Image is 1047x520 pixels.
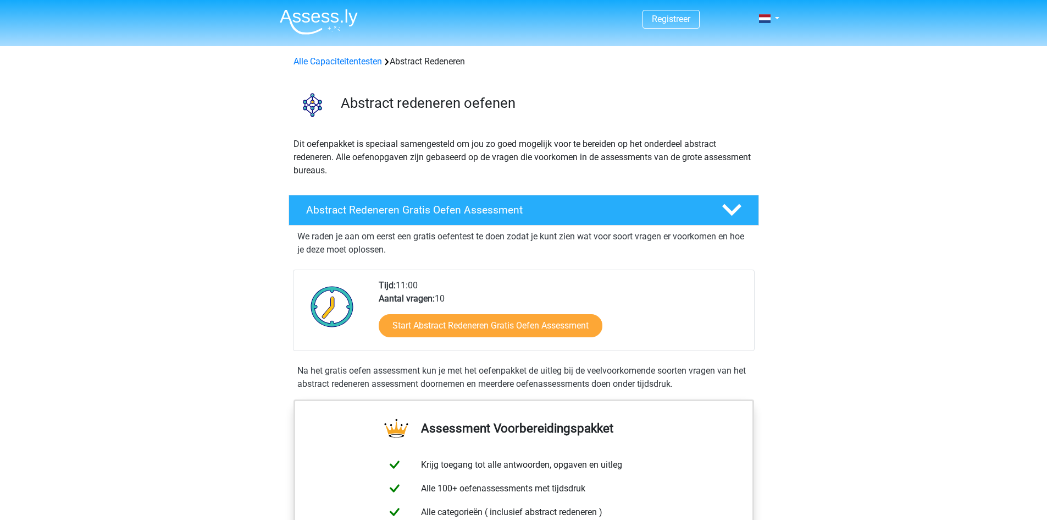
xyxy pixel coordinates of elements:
[379,293,435,304] b: Aantal vragen:
[289,55,758,68] div: Abstract Redeneren
[306,204,704,216] h4: Abstract Redeneren Gratis Oefen Assessment
[293,138,754,177] p: Dit oefenpakket is speciaal samengesteld om jou zo goed mogelijk voor te bereiden op het onderdee...
[370,279,754,351] div: 11:00 10
[293,364,755,391] div: Na het gratis oefen assessment kun je met het oefenpakket de uitleg bij de veelvoorkomende soorte...
[304,279,360,334] img: Klok
[341,95,750,112] h3: Abstract redeneren oefenen
[289,81,336,128] img: abstract redeneren
[284,195,763,226] a: Abstract Redeneren Gratis Oefen Assessment
[297,230,750,256] p: We raden je aan om eerst een gratis oefentest te doen zodat je kunt zien wat voor soort vragen er...
[379,280,396,291] b: Tijd:
[652,14,690,24] a: Registreer
[379,314,602,337] a: Start Abstract Redeneren Gratis Oefen Assessment
[280,9,358,35] img: Assessly
[293,56,382,67] a: Alle Capaciteitentesten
